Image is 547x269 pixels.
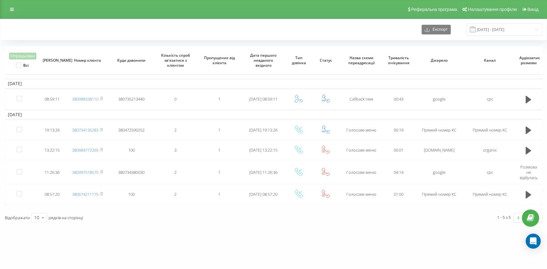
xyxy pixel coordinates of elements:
td: Голосове меню [339,141,383,159]
td: 00:19 [383,121,414,139]
td: 01:00 [383,185,414,204]
span: Статус [317,58,335,63]
span: 1 [218,169,220,175]
td: google [414,161,465,184]
span: Джерело [419,58,459,63]
span: Тип дзвінка [290,55,308,65]
div: Open Intercom Messenger [526,234,541,249]
td: Прямий номер КС [414,185,465,204]
span: Пропущених від клієнта [202,55,236,65]
span: 2 [174,127,176,133]
span: Розмова не відбулась [520,164,538,180]
span: [DATE] 13:22:15 [249,147,277,153]
span: Аудіозапис розмови [519,55,538,65]
span: 2 [174,169,176,175]
span: 1 [218,147,220,153]
span: рядків на сторінці [49,215,83,220]
td: 11:26:36 [39,161,66,184]
span: [DATE] 19:13:26 [249,127,277,133]
td: Прямий номер КС [465,185,515,204]
td: Голосове меню [339,161,383,184]
span: 380472590252 [118,127,145,133]
span: 100 [128,191,135,197]
span: Канал [470,58,510,63]
td: 13:22:15 [39,141,66,159]
span: Куди дзвонили [114,58,148,63]
span: [DATE] 11:26:36 [249,169,277,175]
td: [DOMAIN_NAME] [414,141,465,159]
span: 1 [218,127,220,133]
div: 1 - 5 з 5 [497,214,511,220]
td: 00:43 [383,90,414,109]
span: 100 [128,147,135,153]
div: 10 [34,215,39,221]
span: 1 [218,191,220,197]
td: [DATE] [5,110,542,119]
a: 380674211175 [72,191,98,197]
span: 0 [174,96,176,102]
td: 08:57:20 [39,185,66,204]
td: Callback new [339,90,383,109]
span: Тривалість очікування [388,55,409,65]
span: Вихід [528,7,539,12]
td: Голосове меню [339,121,383,139]
span: 3 [174,147,176,153]
td: cpc [465,161,515,184]
span: 380734380030 [118,169,145,175]
span: [DATE] 08:59:11 [249,96,277,102]
td: 19:13:26 [39,121,66,139]
span: Кількість спроб зв'язатися з клієнтом [159,53,192,68]
span: Налаштування профілю [468,7,517,12]
span: 380735213440 [118,96,145,102]
td: Голосове меню [339,185,383,204]
span: 2 [174,191,176,197]
a: 380988338110 [72,96,98,102]
td: [DATE] [5,79,542,88]
td: 00:01 [383,141,414,159]
span: [PERSON_NAME] [43,58,61,63]
a: 380997518575 [72,169,98,175]
td: cpc [465,90,515,109]
td: 04:14 [383,161,414,184]
td: Прямий номер КС [414,121,465,139]
span: Відображати [5,215,30,220]
span: [DATE] 08:57:20 [249,191,277,197]
td: google [414,90,465,109]
span: Номер клієнта [71,58,104,63]
span: Дата першого невдалого вхідного [246,53,280,68]
span: Назва схеми переадресації [345,55,378,65]
a: 380734135283 [72,127,98,133]
span: 1 [218,96,220,102]
label: Всі [16,63,28,68]
a: 380684772265 [72,147,98,153]
span: Реферальна програма [411,7,457,12]
td: organic [465,141,515,159]
span: Експорт [429,27,448,32]
button: Експорт [422,25,451,34]
td: Прямий номер КС [465,121,515,139]
td: 08:59:11 [39,90,66,109]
